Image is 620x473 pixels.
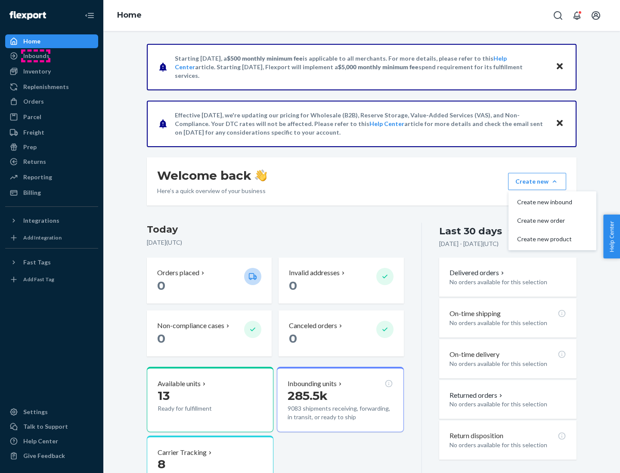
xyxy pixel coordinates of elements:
[81,7,98,24] button: Close Navigation
[517,236,572,242] span: Create new product
[439,240,499,248] p: [DATE] - [DATE] ( UTC )
[5,231,98,245] a: Add Integration
[510,193,595,212] button: Create new inbound
[23,143,37,151] div: Prep
[157,187,267,195] p: Here’s a quick overview of your business
[289,321,337,331] p: Canceled orders
[5,405,98,419] a: Settings
[5,110,98,124] a: Parcel
[568,7,586,24] button: Open notifications
[554,61,565,73] button: Close
[158,404,237,413] p: Ready for fulfillment
[288,404,393,421] p: 9083 shipments receiving, forwarding, in transit, or ready to ship
[5,34,98,48] a: Home
[23,258,51,267] div: Fast Tags
[147,223,404,236] h3: Today
[23,276,54,283] div: Add Fast Tag
[117,10,142,20] a: Home
[517,218,572,224] span: Create new order
[147,367,273,432] button: Available units13Ready for fulfillment
[449,319,566,327] p: No orders available for this selection
[157,331,165,346] span: 0
[288,379,337,389] p: Inbounding units
[23,173,52,181] div: Reporting
[449,268,506,278] button: Delivered orders
[158,379,201,389] p: Available units
[23,83,69,91] div: Replenishments
[23,67,51,76] div: Inventory
[5,95,98,108] a: Orders
[5,126,98,139] a: Freight
[549,7,567,24] button: Open Search Box
[255,169,267,181] img: hand-wave emoji
[439,224,502,238] div: Last 30 days
[147,310,272,356] button: Non-compliance cases 0
[23,437,58,445] div: Help Center
[5,255,98,269] button: Fast Tags
[23,97,44,106] div: Orders
[175,111,547,137] p: Effective [DATE], we're updating our pricing for Wholesale (B2B), Reserve Storage, Value-Added Se...
[508,173,566,190] button: Create newCreate new inboundCreate new orderCreate new product
[279,310,403,356] button: Canceled orders 0
[338,63,418,71] span: $5,000 monthly minimum fee
[23,52,50,60] div: Inbounds
[110,3,149,28] ol: breadcrumbs
[147,238,404,247] p: [DATE] ( UTC )
[158,448,207,458] p: Carrier Tracking
[289,278,297,293] span: 0
[5,155,98,169] a: Returns
[147,258,272,304] button: Orders placed 0
[23,451,65,460] div: Give Feedback
[5,64,98,78] a: Inventory
[449,390,504,400] button: Returned orders
[449,359,566,368] p: No orders available for this selection
[449,309,501,319] p: On-time shipping
[5,434,98,448] a: Help Center
[158,388,170,403] span: 13
[5,420,98,433] a: Talk to Support
[23,37,40,46] div: Home
[510,212,595,230] button: Create new order
[157,168,267,183] h1: Welcome back
[23,234,62,241] div: Add Integration
[510,230,595,249] button: Create new product
[23,408,48,416] div: Settings
[158,457,165,471] span: 8
[157,268,199,278] p: Orders placed
[157,321,224,331] p: Non-compliance cases
[227,55,303,62] span: $500 monthly minimum fee
[23,128,44,137] div: Freight
[5,80,98,94] a: Replenishments
[175,54,547,80] p: Starting [DATE], a is applicable to all merchants. For more details, please refer to this article...
[5,214,98,227] button: Integrations
[5,186,98,200] a: Billing
[517,199,572,205] span: Create new inbound
[157,278,165,293] span: 0
[277,367,403,432] button: Inbounding units285.5k9083 shipments receiving, forwarding, in transit, or ready to ship
[289,268,340,278] p: Invalid addresses
[449,441,566,449] p: No orders available for this selection
[23,188,41,197] div: Billing
[449,431,503,441] p: Return disposition
[288,388,328,403] span: 285.5k
[5,49,98,63] a: Inbounds
[603,215,620,258] button: Help Center
[5,140,98,154] a: Prep
[554,117,565,130] button: Close
[289,331,297,346] span: 0
[279,258,403,304] button: Invalid addresses 0
[587,7,604,24] button: Open account menu
[5,273,98,286] a: Add Fast Tag
[449,400,566,408] p: No orders available for this selection
[23,216,59,225] div: Integrations
[449,350,499,359] p: On-time delivery
[9,11,46,20] img: Flexport logo
[449,278,566,286] p: No orders available for this selection
[369,120,404,127] a: Help Center
[23,113,41,121] div: Parcel
[23,157,46,166] div: Returns
[5,170,98,184] a: Reporting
